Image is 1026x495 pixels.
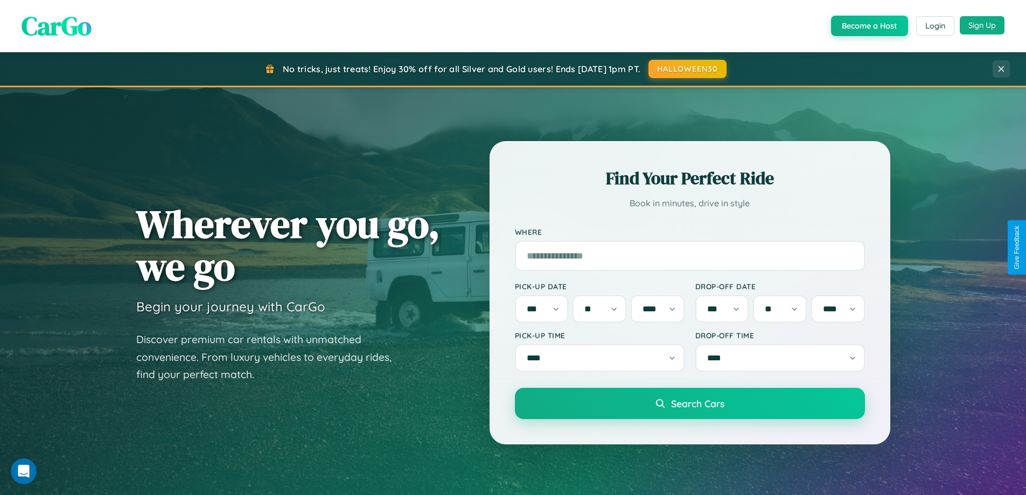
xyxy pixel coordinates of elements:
label: Drop-off Time [695,331,865,340]
h1: Wherever you go, we go [136,203,440,288]
button: Become a Host [831,16,908,36]
button: Search Cars [515,388,865,419]
span: Search Cars [671,398,724,409]
p: Book in minutes, drive in style [515,196,865,211]
button: HALLOWEEN30 [648,60,727,78]
label: Pick-up Time [515,331,685,340]
label: Drop-off Date [695,282,865,291]
button: Sign Up [960,16,1004,34]
h3: Begin your journey with CarGo [136,298,325,315]
button: Login [916,16,954,36]
iframe: Intercom live chat [11,458,37,484]
label: Where [515,227,865,236]
label: Pick-up Date [515,282,685,291]
p: Discover premium car rentals with unmatched convenience. From luxury vehicles to everyday rides, ... [136,331,406,384]
div: Give Feedback [1013,226,1021,269]
span: No tricks, just treats! Enjoy 30% off for all Silver and Gold users! Ends [DATE] 1pm PT. [283,64,640,74]
h2: Find Your Perfect Ride [515,166,865,190]
span: CarGo [22,8,92,44]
